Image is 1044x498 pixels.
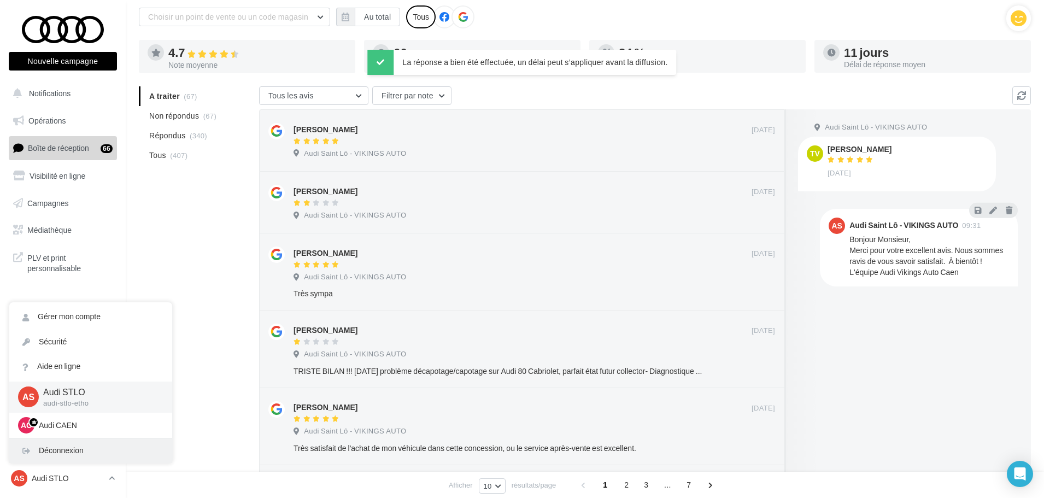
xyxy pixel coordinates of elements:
a: Campagnes [7,192,119,215]
div: La réponse a bien été effectuée, un délai peut s’appliquer avant la diffusion. [367,50,676,75]
span: Audi Saint Lô - VIKINGS AUTO [825,122,927,132]
div: [PERSON_NAME] [294,402,357,413]
div: Audi Saint Lô - VIKINGS AUTO [849,221,958,229]
button: Au total [336,8,400,26]
span: Audi Saint Lô - VIKINGS AUTO [304,210,406,220]
button: Nouvelle campagne [9,52,117,71]
span: Tous les avis [268,91,314,100]
span: AS [14,473,24,484]
span: Médiathèque [27,225,72,235]
span: 2 [618,476,635,494]
div: [PERSON_NAME] [294,124,357,135]
div: Délai de réponse moyen [844,61,1022,68]
a: Sécurité [9,330,172,354]
div: Note moyenne [168,61,347,69]
button: Tous les avis [259,86,368,105]
span: Visibilité en ligne [30,171,85,180]
div: Déconnexion [9,438,172,463]
a: Opérations [7,109,119,132]
span: Campagnes [27,198,69,207]
span: Audi Saint Lô - VIKINGS AUTO [304,149,406,159]
span: Boîte de réception [28,143,89,153]
span: 1 [596,476,614,494]
div: Très satisfait de l'achat de mon véhicule dans cette concession, ou le service après-vente est ex... [294,443,704,454]
div: 11 jours [844,46,1022,58]
div: TRISTE BILAN !!! [DATE] problème décapotage/capotage sur Audi 80 Cabriolet, parfait état futur co... [294,366,704,377]
span: [DATE] [752,326,775,336]
div: 84 % [619,46,797,58]
p: Audi STLO [43,386,155,399]
div: Tous [406,5,436,28]
div: 66 [394,46,572,58]
span: PLV et print personnalisable [27,250,113,274]
a: Visibilité en ligne [7,165,119,188]
button: 10 [479,478,506,494]
p: Audi CAEN [39,420,159,431]
div: 66 [101,144,113,153]
span: Notifications [29,89,71,98]
div: Taux de réponse [619,61,797,68]
span: 10 [484,482,492,490]
span: ... [659,476,676,494]
p: audi-stlo-etho [43,399,155,408]
a: Médiathèque [7,219,119,242]
div: [PERSON_NAME] [294,248,357,259]
span: [DATE] [828,168,851,178]
button: Notifications [7,82,115,105]
span: [DATE] [752,403,775,413]
span: 7 [680,476,697,494]
span: AC [21,420,32,431]
span: Audi Saint Lô - VIKINGS AUTO [304,349,406,359]
div: Bonjour Monsieur, Merci pour votre excellent avis. Nous sommes ravis de vous savoir satisfait. À ... [849,234,1009,278]
span: Opérations [28,116,66,125]
p: Audi STLO [32,473,104,484]
span: (407) [170,151,187,160]
button: Choisir un point de vente ou un code magasin [139,8,330,26]
span: [DATE] [752,125,775,135]
a: Boîte de réception66 [7,136,119,160]
span: Tous [149,150,166,161]
span: 3 [637,476,655,494]
span: AS [22,391,34,403]
span: (67) [203,112,216,120]
button: Au total [355,8,400,26]
span: Répondus [149,130,186,141]
span: [DATE] [752,249,775,259]
div: Open Intercom Messenger [1007,461,1033,487]
span: AS [831,220,842,231]
span: Audi Saint Lô - VIKINGS AUTO [304,426,406,436]
button: Filtrer par note [372,86,451,105]
div: [PERSON_NAME] [294,186,357,197]
a: AS Audi STLO [9,468,117,489]
div: Très sympa [294,288,704,299]
span: Non répondus [149,110,199,121]
span: [DATE] [752,187,775,197]
span: Afficher [449,480,473,490]
span: 09:31 [962,222,981,229]
span: (340) [190,131,207,140]
a: Aide en ligne [9,354,172,379]
a: Gérer mon compte [9,304,172,329]
a: PLV et print personnalisable [7,246,119,278]
span: résultats/page [512,480,556,490]
span: Audi Saint Lô - VIKINGS AUTO [304,272,406,282]
div: [PERSON_NAME] [828,145,891,153]
span: Choisir un point de vente ou un code magasin [148,12,308,21]
div: [PERSON_NAME] [294,325,357,336]
div: 4.7 [168,46,347,59]
span: tv [810,148,820,159]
